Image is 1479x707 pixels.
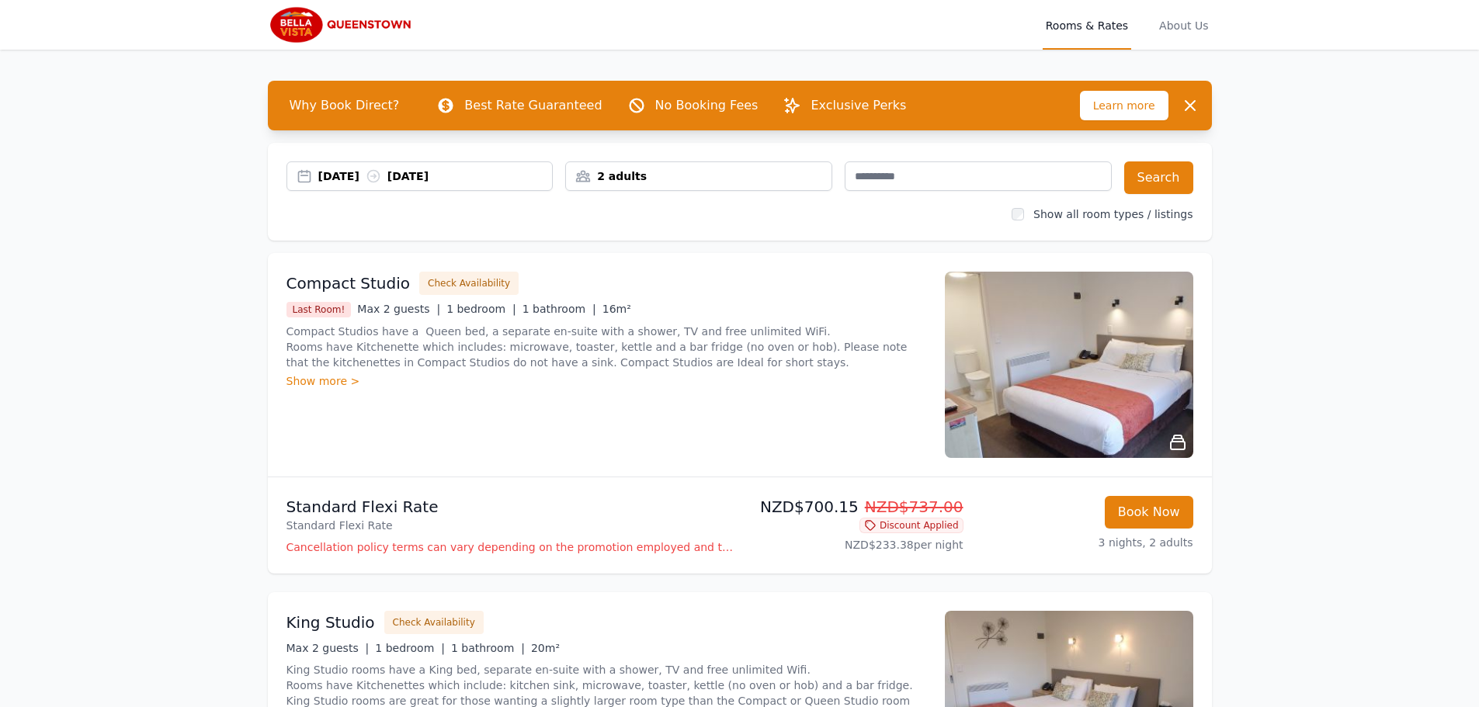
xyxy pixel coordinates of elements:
[286,272,411,294] h3: Compact Studio
[566,168,832,184] div: 2 adults
[523,303,596,315] span: 1 bathroom |
[811,96,906,115] p: Exclusive Perks
[1105,496,1193,529] button: Book Now
[746,537,963,553] p: NZD$233.38 per night
[357,303,440,315] span: Max 2 guests |
[286,496,734,518] p: Standard Flexi Rate
[1124,161,1193,194] button: Search
[531,642,560,654] span: 20m²
[268,6,417,43] img: Bella Vista Queenstown
[286,539,734,555] p: Cancellation policy terms can vary depending on the promotion employed and the time of stay of th...
[464,96,602,115] p: Best Rate Guaranteed
[286,324,926,370] p: Compact Studios have a Queen bed, a separate en-suite with a shower, TV and free unlimited WiFi. ...
[286,373,926,389] div: Show more >
[384,611,484,634] button: Check Availability
[451,642,525,654] span: 1 bathroom |
[318,168,553,184] div: [DATE] [DATE]
[419,272,519,295] button: Check Availability
[1033,208,1193,220] label: Show all room types / listings
[746,496,963,518] p: NZD$700.15
[602,303,631,315] span: 16m²
[375,642,445,654] span: 1 bedroom |
[655,96,759,115] p: No Booking Fees
[286,518,734,533] p: Standard Flexi Rate
[277,90,412,121] span: Why Book Direct?
[865,497,963,516] span: NZD$737.00
[1080,91,1168,120] span: Learn more
[976,535,1193,550] p: 3 nights, 2 adults
[286,302,352,317] span: Last Room!
[286,612,375,633] h3: King Studio
[859,518,963,533] span: Discount Applied
[446,303,516,315] span: 1 bedroom |
[286,642,370,654] span: Max 2 guests |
